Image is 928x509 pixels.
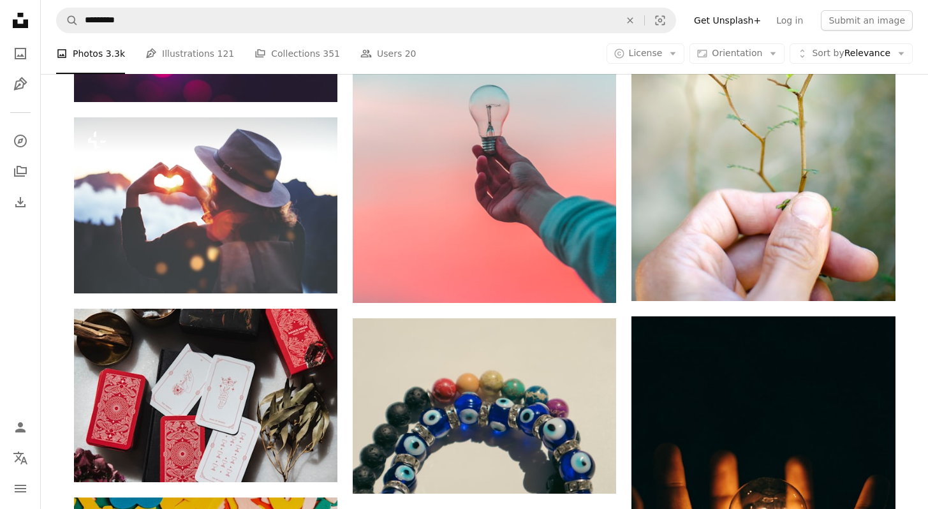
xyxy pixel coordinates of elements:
button: Clear [616,8,644,33]
button: License [607,43,685,64]
a: A table topped with lots of red and white playing cards [74,389,337,401]
span: Sort by [812,48,844,58]
a: Collections [8,159,33,184]
a: Home — Unsplash [8,8,33,36]
button: Language [8,445,33,471]
span: 351 [323,47,340,61]
button: Orientation [689,43,784,64]
button: Sort byRelevance [790,43,913,64]
button: Menu [8,476,33,501]
a: person holding light bulb [353,132,616,144]
a: Log in [769,10,811,31]
a: a bunch of bracelets with evil eyes on them [353,400,616,411]
a: Young traveler woman with backpack and hat standing on edge of cliff at sunset and making by hand... [74,199,337,210]
img: A table topped with lots of red and white playing cards [74,309,337,482]
a: Illustrations 121 [145,33,234,74]
button: Submit an image [821,10,913,31]
span: License [629,48,663,58]
span: Relevance [812,47,890,60]
span: 121 [217,47,235,61]
a: Collections 351 [254,33,340,74]
a: person holding green leaf plant [631,96,895,108]
button: Search Unsplash [57,8,78,33]
a: Log in / Sign up [8,415,33,440]
span: 20 [405,47,416,61]
img: Young traveler woman with backpack and hat standing on edge of cliff at sunset and making by hand... [74,117,337,293]
a: Download History [8,189,33,215]
span: Orientation [712,48,762,58]
a: Explore [8,128,33,154]
button: Visual search [645,8,675,33]
a: Photos [8,41,33,66]
a: Get Unsplash+ [686,10,769,31]
a: Users 20 [360,33,416,74]
a: Illustrations [8,71,33,97]
form: Find visuals sitewide [56,8,676,33]
img: a bunch of bracelets with evil eyes on them [353,318,616,494]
